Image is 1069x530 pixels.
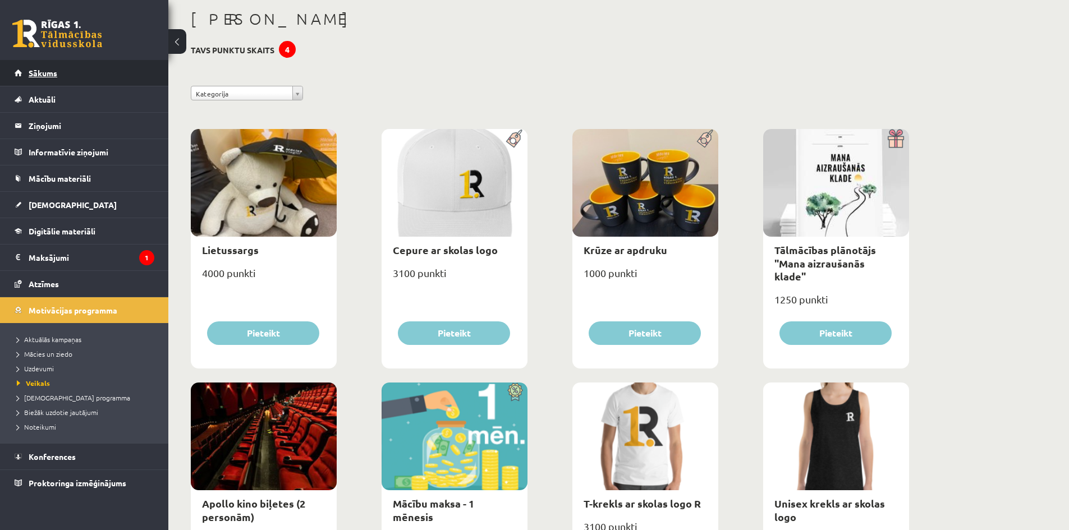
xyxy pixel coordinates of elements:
[17,349,157,359] a: Mācies un ziedo
[572,264,718,292] div: 1000 punkti
[12,20,102,48] a: Rīgas 1. Tālmācības vidusskola
[15,245,154,270] a: Maksājumi1
[15,470,154,496] a: Proktoringa izmēģinājums
[17,407,157,417] a: Biežāk uzdotie jautājumi
[763,290,909,318] div: 1250 punkti
[884,129,909,148] img: Dāvana ar pārsteigumu
[139,250,154,265] i: 1
[393,497,474,523] a: Mācību maksa - 1 mēnesis
[15,165,154,191] a: Mācību materiāli
[17,378,157,388] a: Veikals
[15,444,154,469] a: Konferences
[17,364,54,373] span: Uzdevumi
[15,86,154,112] a: Aktuāli
[29,478,126,488] span: Proktoringa izmēģinājums
[17,349,72,358] span: Mācies un ziedo
[29,305,117,315] span: Motivācijas programma
[15,297,154,323] a: Motivācijas programma
[191,86,303,100] a: Kategorija
[17,334,157,344] a: Aktuālās kampaņas
[382,264,527,292] div: 3100 punkti
[191,10,909,29] h1: [PERSON_NAME]
[15,139,154,165] a: Informatīvie ziņojumi
[15,192,154,218] a: [DEMOGRAPHIC_DATA]
[207,321,319,345] button: Pieteikt
[17,422,56,431] span: Noteikumi
[29,279,59,289] span: Atzīmes
[774,497,885,523] a: Unisex krekls ar skolas logo
[584,497,701,510] a: T-krekls ar skolas logo R
[774,243,876,283] a: Tālmācības plānotājs "Mana aizraušanās klade"
[29,451,76,462] span: Konferences
[29,68,57,78] span: Sākums
[202,497,305,523] a: Apollo kino biļetes (2 personām)
[29,200,117,210] span: [DEMOGRAPHIC_DATA]
[398,321,510,345] button: Pieteikt
[15,113,154,139] a: Ziņojumi
[17,335,81,344] span: Aktuālās kampaņas
[191,45,274,55] h3: Tavs punktu skaits
[17,379,50,388] span: Veikals
[17,393,157,403] a: [DEMOGRAPHIC_DATA] programma
[589,321,701,345] button: Pieteikt
[584,243,667,256] a: Krūze ar apdruku
[17,422,157,432] a: Noteikumi
[196,86,288,101] span: Kategorija
[29,173,91,183] span: Mācību materiāli
[202,243,259,256] a: Lietussargs
[779,321,892,345] button: Pieteikt
[693,129,718,148] img: Populāra prece
[29,226,95,236] span: Digitālie materiāli
[17,408,98,417] span: Biežāk uzdotie jautājumi
[29,139,154,165] legend: Informatīvie ziņojumi
[191,264,337,292] div: 4000 punkti
[279,41,296,58] div: 4
[15,218,154,244] a: Digitālie materiāli
[29,113,154,139] legend: Ziņojumi
[393,243,498,256] a: Cepure ar skolas logo
[15,60,154,86] a: Sākums
[29,94,56,104] span: Aktuāli
[17,363,157,374] a: Uzdevumi
[29,245,154,270] legend: Maksājumi
[502,129,527,148] img: Populāra prece
[15,271,154,297] a: Atzīmes
[17,393,130,402] span: [DEMOGRAPHIC_DATA] programma
[502,382,527,402] img: Atlaide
